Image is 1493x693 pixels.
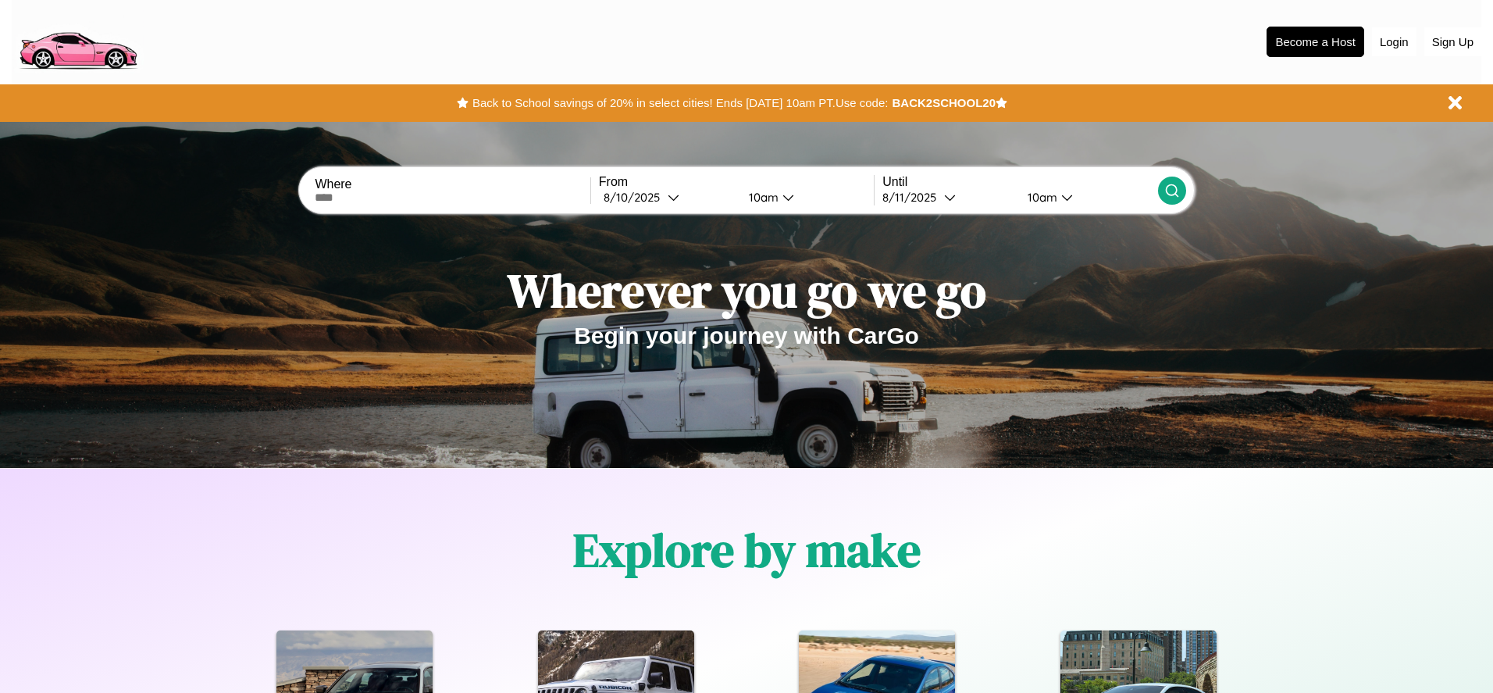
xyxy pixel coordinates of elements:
button: Login [1372,27,1416,56]
div: 10am [1020,190,1061,205]
label: From [599,175,874,189]
b: BACK2SCHOOL20 [892,96,996,109]
label: Where [315,177,590,191]
button: 10am [736,189,874,205]
img: logo [12,8,144,73]
button: Sign Up [1424,27,1481,56]
div: 10am [741,190,782,205]
div: 8 / 10 / 2025 [604,190,668,205]
button: 10am [1015,189,1157,205]
h1: Explore by make [573,518,921,582]
button: 8/10/2025 [599,189,736,205]
button: Back to School savings of 20% in select cities! Ends [DATE] 10am PT.Use code: [469,92,892,114]
button: Become a Host [1267,27,1364,57]
label: Until [882,175,1157,189]
div: 8 / 11 / 2025 [882,190,944,205]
